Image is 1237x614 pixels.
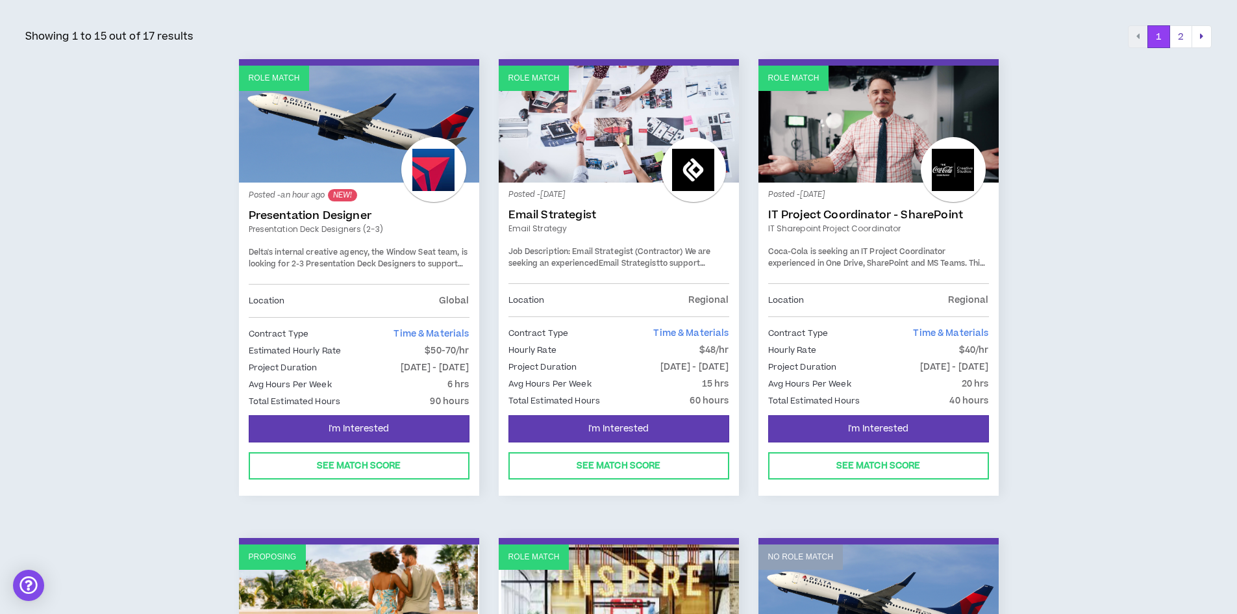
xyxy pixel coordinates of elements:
p: Location [249,294,285,308]
strong: Job Description: Email Strategist (Contractor) [508,246,683,257]
p: Role Match [508,72,560,84]
span: I'm Interested [329,423,389,435]
p: $48/hr [699,343,729,357]
p: $50-70/hr [425,344,469,358]
span: Time & Materials [394,327,469,340]
p: 15 hrs [702,377,729,391]
a: Role Match [758,66,999,183]
p: Contract Type [508,326,569,340]
a: Email Strategist [508,209,729,222]
p: Hourly Rate [768,343,816,357]
p: Posted - an hour ago [249,189,469,201]
p: Avg Hours Per Week [508,377,592,391]
p: Hourly Rate [508,343,556,357]
p: Role Match [768,72,819,84]
a: Presentation Deck Designers (2-3) [249,224,469,235]
p: 90 hours [430,394,469,409]
nav: pagination [1128,25,1212,49]
p: Showing 1 to 15 out of 17 results [25,29,194,44]
p: [DATE] - [DATE] [660,360,729,374]
p: 20 hrs [962,377,989,391]
p: 60 hours [690,394,729,408]
p: Role Match [249,72,300,84]
p: 6 hrs [447,377,469,392]
button: I'm Interested [508,415,729,442]
p: Contract Type [249,327,309,341]
p: Avg Hours Per Week [768,377,851,391]
p: Total Estimated Hours [508,394,601,408]
span: I'm Interested [848,423,908,435]
p: Location [768,293,805,307]
sup: NEW! [328,189,357,201]
button: See Match Score [249,452,469,480]
p: 40 hours [949,394,988,408]
p: No Role Match [768,551,834,563]
p: Regional [948,293,988,307]
p: Estimated Hourly Rate [249,344,342,358]
button: See Match Score [508,452,729,480]
p: Project Duration [249,361,318,375]
strong: Email Strategist [599,258,660,269]
p: Project Duration [768,360,837,374]
p: Role Match [508,551,560,563]
p: Location [508,293,545,307]
button: 1 [1147,25,1170,49]
p: Global [439,294,469,308]
button: I'm Interested [768,415,989,442]
button: See Match Score [768,452,989,480]
a: Email Strategy [508,223,729,235]
p: Posted - [DATE] [768,189,989,201]
a: Role Match [499,66,739,183]
span: Delta's internal creative agency, the Window Seat team, is looking for 2-3 Presentation Deck Desi... [249,247,468,292]
span: Time & Materials [653,327,729,340]
span: I'm Interested [588,423,649,435]
p: Project Duration [508,360,577,374]
a: IT Project Coordinator - SharePoint [768,209,989,222]
p: Avg Hours Per Week [249,377,332,392]
p: Contract Type [768,326,829,340]
p: $40/hr [959,343,989,357]
p: [DATE] - [DATE] [920,360,989,374]
span: Coca-Cola is seeking an IT Project Coordinator experienced in One Drive, SharePoint and MS Teams.... [768,246,986,303]
span: We are seeking an experienced [508,246,711,269]
span: Time & Materials [913,327,988,340]
p: Regional [688,293,729,307]
p: [DATE] - [DATE] [401,361,469,375]
a: IT Sharepoint Project Coordinator [768,223,989,235]
p: Total Estimated Hours [249,394,341,409]
div: Open Intercom Messenger [13,570,44,601]
a: Role Match [239,66,479,183]
button: 2 [1169,25,1192,49]
p: Total Estimated Hours [768,394,860,408]
p: Posted - [DATE] [508,189,729,201]
p: Proposing [249,551,297,563]
a: Presentation Designer [249,209,469,222]
button: I'm Interested [249,415,469,442]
